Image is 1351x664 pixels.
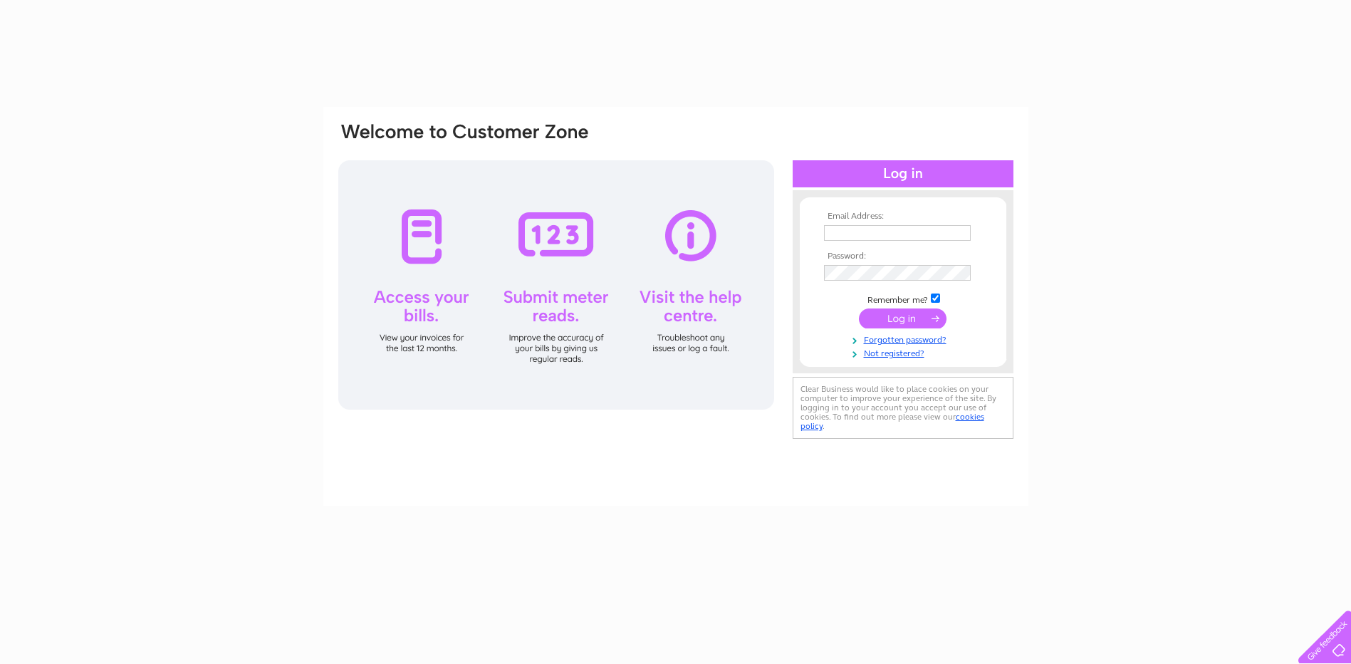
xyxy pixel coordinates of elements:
[793,377,1013,439] div: Clear Business would like to place cookies on your computer to improve your experience of the sit...
[820,212,986,222] th: Email Address:
[820,251,986,261] th: Password:
[824,346,986,359] a: Not registered?
[859,308,946,328] input: Submit
[820,291,986,306] td: Remember me?
[800,412,984,431] a: cookies policy
[824,332,986,346] a: Forgotten password?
